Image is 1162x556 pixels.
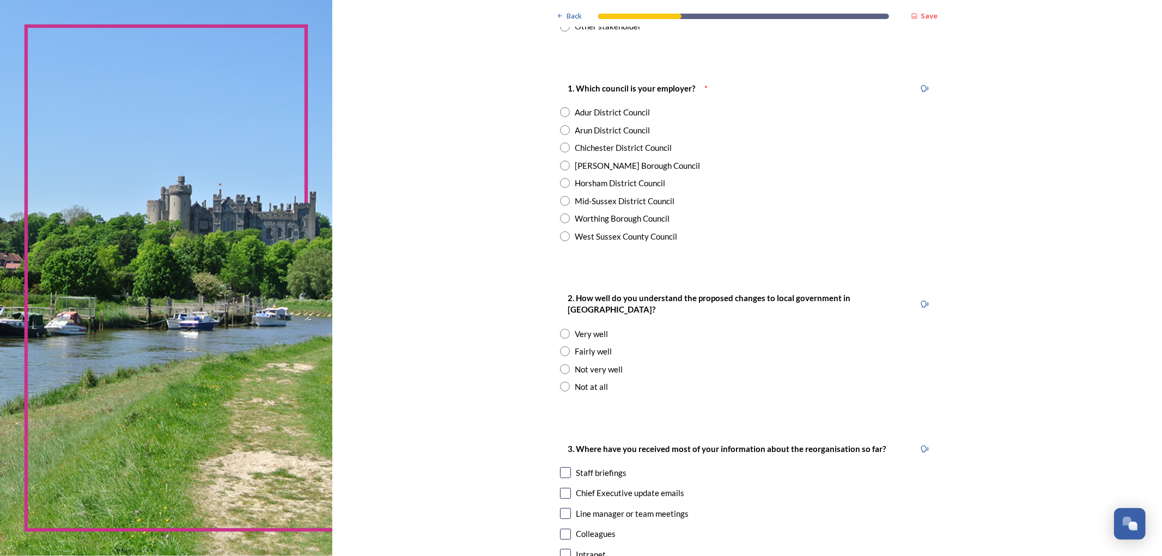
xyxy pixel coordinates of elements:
div: [PERSON_NAME] Borough Council [575,160,701,172]
button: Open Chat [1114,508,1146,540]
div: Chichester District Council [575,142,672,154]
strong: 3. Where have you received most of your information about the reorganisation so far? [568,444,886,454]
div: Line manager or team meetings [576,508,689,520]
div: Worthing Borough Council [575,212,670,225]
div: Chief Executive update emails [576,487,685,499]
strong: 1. Which council is your employer? [568,83,696,93]
strong: 2. How well do you understand the proposed changes to local government in [GEOGRAPHIC_DATA]? [568,293,853,314]
div: Very well [575,328,609,340]
div: Not very well [575,363,623,376]
span: Back [567,11,582,21]
div: Fairly well [575,345,612,358]
div: West Sussex County Council [575,230,678,243]
div: Arun District Council [575,124,650,137]
div: Mid-Sussex District Council [575,195,675,207]
div: Adur District Council [575,106,650,119]
div: Staff briefings [576,467,627,479]
div: Colleagues [576,528,616,540]
strong: Save [921,11,938,21]
div: Horsham District Council [575,177,666,190]
div: Not at all [575,381,609,393]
